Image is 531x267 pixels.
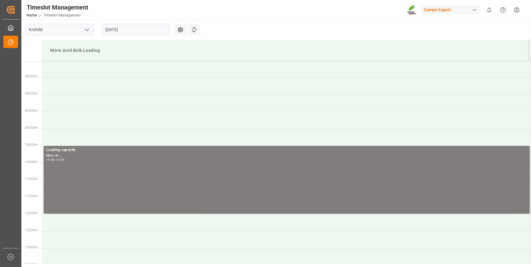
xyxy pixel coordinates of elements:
div: 12:00 [56,158,65,161]
span: 12:00 Hr [25,211,38,215]
span: 10:30 Hr [25,160,38,164]
img: Screenshot%202023-09-29%20at%2010.02.21.png_1712312052.png [407,5,417,15]
button: show 0 new notifications [482,3,496,17]
div: Main ref : , [46,153,527,158]
span: 10:00 Hr [25,143,38,146]
div: Loading capacity [46,147,527,153]
div: Timeslot Management [27,3,88,12]
div: Compo Expert [421,5,480,14]
button: Help Center [496,3,510,17]
span: 11:30 Hr [25,194,38,198]
div: - [55,158,56,161]
span: 13:00 Hr [25,246,38,249]
div: Nitric Acid Bulk Loading [48,45,523,56]
span: 08:00 Hr [25,75,38,78]
span: 09:30 Hr [25,126,38,129]
input: Type to search/select [26,24,93,35]
span: 11:00 Hr [25,177,38,181]
input: DD.MM.YYYY [102,24,170,35]
button: Compo Expert [421,4,482,16]
span: 13:30 Hr [25,263,38,266]
span: 09:00 Hr [25,109,38,112]
button: open menu [82,25,91,34]
div: 10:00 [46,158,55,161]
span: 08:30 Hr [25,92,38,95]
a: Home [27,13,37,17]
span: 12:30 Hr [25,229,38,232]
